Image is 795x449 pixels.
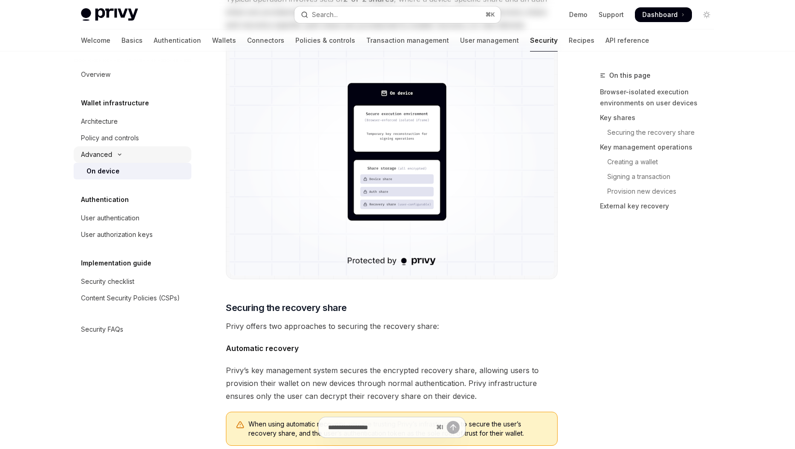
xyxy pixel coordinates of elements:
a: Demo [569,10,588,19]
div: Overview [81,69,110,80]
div: User authorization keys [81,229,153,240]
span: Securing the recovery share [226,301,347,314]
a: User management [460,29,519,52]
a: Provision new devices [600,184,721,199]
h5: Authentication [81,194,129,205]
a: Recipes [569,29,594,52]
a: User authorization keys [74,226,191,243]
div: Policy and controls [81,132,139,144]
a: Basics [121,29,143,52]
div: Security FAQs [81,324,123,335]
a: Dashboard [635,7,692,22]
div: Architecture [81,116,118,127]
div: Security checklist [81,276,134,287]
a: On device [74,163,191,179]
a: Browser-isolated execution environments on user devices [600,85,721,110]
span: On this page [609,70,651,81]
a: Content Security Policies (CSPs) [74,290,191,306]
a: Policy and controls [74,130,191,146]
a: Key shares [600,110,721,125]
span: Privy offers two approaches to securing the recovery share: [226,320,558,333]
div: Search... [312,9,338,20]
button: Open search [294,6,501,23]
a: Key management operations [600,140,721,155]
a: External key recovery [600,199,721,213]
h5: Wallet infrastructure [81,98,149,109]
strong: Automatic recovery [226,344,299,353]
a: Security [530,29,558,52]
div: User authentication [81,213,139,224]
a: Policies & controls [295,29,355,52]
a: Security checklist [74,273,191,290]
a: Transaction management [366,29,449,52]
div: Advanced [81,149,112,160]
a: Security FAQs [74,321,191,338]
h5: Implementation guide [81,258,151,269]
a: Securing the recovery share [600,125,721,140]
a: Architecture [74,113,191,130]
img: light logo [81,8,138,21]
a: Signing a transaction [600,169,721,184]
a: Wallets [212,29,236,52]
a: User authentication [74,210,191,226]
a: Overview [74,66,191,83]
a: Authentication [154,29,201,52]
button: Toggle Advanced section [74,146,191,163]
a: Connectors [247,29,284,52]
a: Creating a wallet [600,155,721,169]
div: Content Security Policies (CSPs) [81,293,180,304]
input: Ask a question... [328,417,432,437]
button: Toggle dark mode [699,7,714,22]
button: Send message [447,421,460,434]
a: Support [599,10,624,19]
span: Dashboard [642,10,678,19]
span: Privy’s key management system secures the encrypted recovery share, allowing users to provision t... [226,364,558,403]
span: ⌘ K [485,11,495,18]
img: Wallet key shares in on-device execution [230,44,554,276]
a: Welcome [81,29,110,52]
a: API reference [605,29,649,52]
div: On device [86,166,120,177]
